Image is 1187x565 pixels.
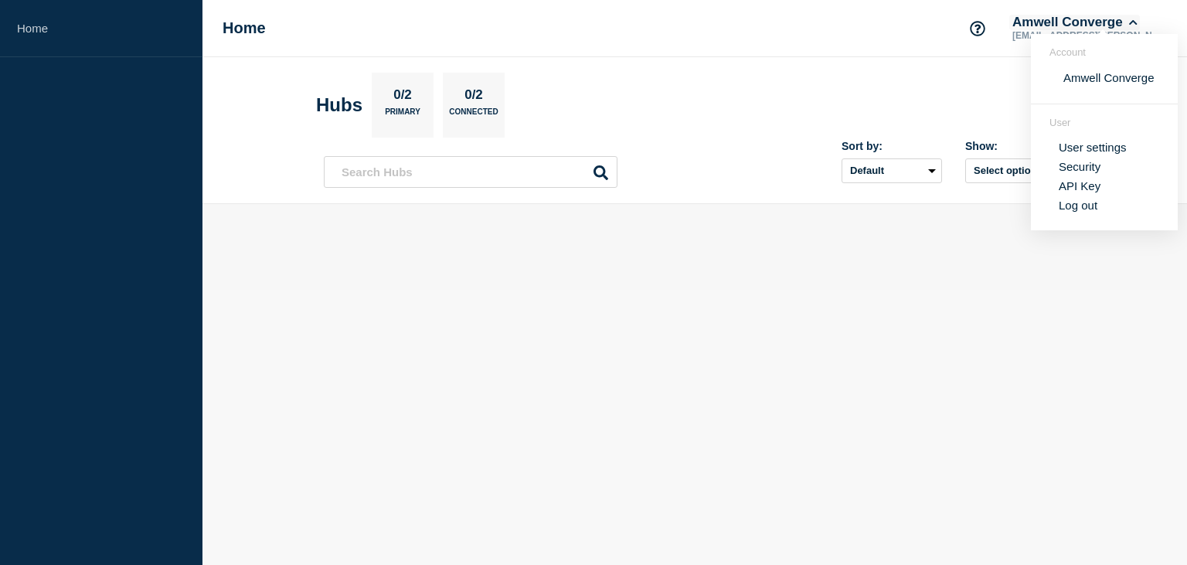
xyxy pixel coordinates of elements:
[1049,117,1159,128] header: User
[223,19,266,37] h1: Home
[459,87,489,107] p: 0/2
[1059,70,1159,85] button: Amwell Converge
[1009,15,1140,30] button: Amwell Converge
[965,158,1066,183] button: Select option
[1059,141,1127,154] a: User settings
[1009,30,1170,41] p: [EMAIL_ADDRESS][PERSON_NAME][DOMAIN_NAME]
[388,87,418,107] p: 0/2
[1059,179,1100,192] a: API Key
[1049,46,1159,58] header: Account
[449,107,498,124] p: Connected
[1059,199,1097,212] button: Log out
[842,140,942,152] div: Sort by:
[324,156,617,188] input: Search Hubs
[961,12,994,45] button: Support
[1059,160,1100,173] a: Security
[965,140,1066,152] div: Show:
[385,107,420,124] p: Primary
[316,94,362,116] h2: Hubs
[842,158,942,183] select: Sort by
